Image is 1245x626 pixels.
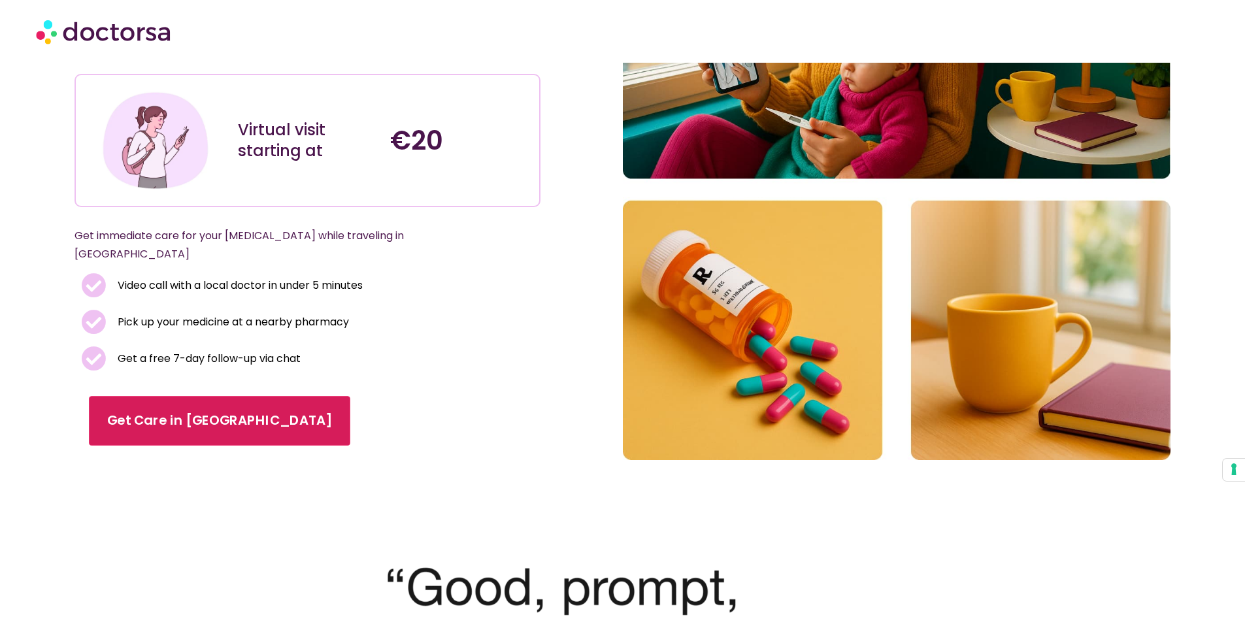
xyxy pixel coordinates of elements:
[390,125,529,156] h4: €20
[100,85,211,196] img: Illustration depicting a young woman in a casual outfit, engaged with her smartphone. She has a p...
[114,276,363,295] span: Video call with a local doctor in under 5 minutes
[114,350,301,368] span: Get a free 7-day follow-up via chat
[114,313,349,331] span: Pick up your medicine at a nearby pharmacy
[238,120,377,161] div: Virtual visit starting at
[89,396,350,446] a: Get Care in [GEOGRAPHIC_DATA]
[107,411,332,430] span: Get Care in [GEOGRAPHIC_DATA]
[1223,459,1245,481] button: Your consent preferences for tracking technologies
[75,227,508,263] p: Get immediate care for your [MEDICAL_DATA] while traveling in [GEOGRAPHIC_DATA]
